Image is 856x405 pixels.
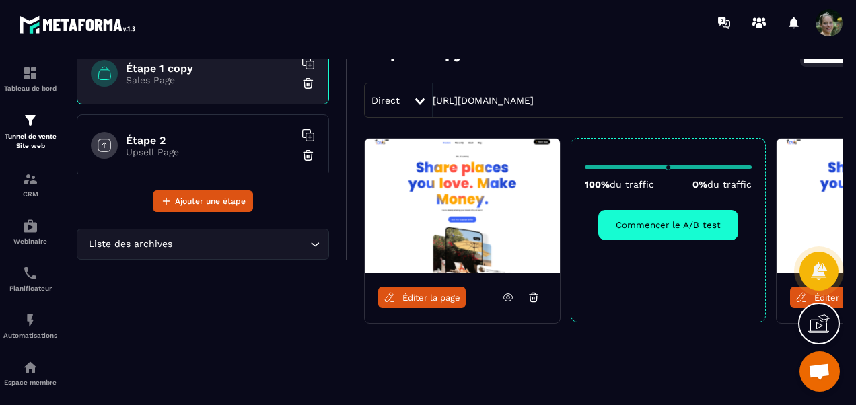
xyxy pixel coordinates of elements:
img: logo [19,12,140,37]
h6: Étape 1 copy [126,62,294,75]
img: formation [22,112,38,128]
span: du traffic [610,179,654,190]
button: Ajouter une étape [153,190,253,212]
button: Commencer le A/B test [598,210,738,240]
p: Espace membre [3,379,57,386]
span: Liste des archives [85,237,175,252]
a: automationsautomationsAutomatisations [3,302,57,349]
div: Ouvrir le chat [799,351,840,392]
img: formation [22,171,38,187]
p: Tunnel de vente Site web [3,132,57,151]
p: Automatisations [3,332,57,339]
p: 0% [692,179,752,190]
a: formationformationCRM [3,161,57,208]
p: 100% [585,179,654,190]
p: Sales Page [126,75,294,85]
a: formationformationTunnel de vente Site web [3,102,57,161]
a: automationsautomationsWebinaire [3,208,57,255]
input: Search for option [175,237,307,252]
p: Tableau de bord [3,85,57,92]
img: trash [301,77,315,90]
p: CRM [3,190,57,198]
img: trash [301,149,315,162]
span: Éditer la page [402,293,460,303]
p: Upsell Page [126,147,294,157]
img: image [365,139,560,273]
span: Ajouter une étape [175,194,246,208]
a: schedulerschedulerPlanificateur [3,255,57,302]
a: Éditer la page [378,287,466,308]
a: formationformationTableau de bord [3,55,57,102]
img: automations [22,312,38,328]
p: Planificateur [3,285,57,292]
p: Webinaire [3,237,57,245]
h6: Étape 2 [126,134,294,147]
a: [URL][DOMAIN_NAME] [433,95,534,106]
div: Search for option [77,229,329,260]
img: formation [22,65,38,81]
img: automations [22,218,38,234]
span: du traffic [707,179,752,190]
img: automations [22,359,38,375]
a: automationsautomationsEspace membre [3,349,57,396]
img: scheduler [22,265,38,281]
span: Direct [371,95,400,106]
